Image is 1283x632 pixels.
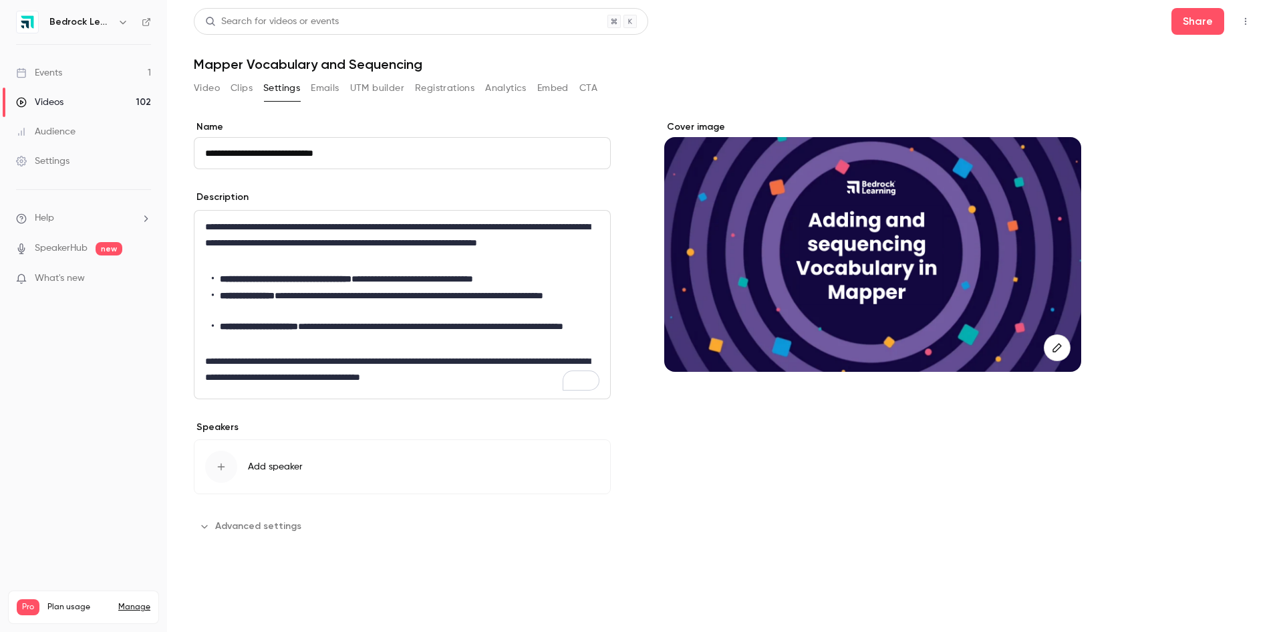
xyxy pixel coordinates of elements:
label: Description [194,191,249,204]
div: To enrich screen reader interactions, please activate Accessibility in Grammarly extension settings [194,211,610,399]
button: Share [1171,8,1224,35]
p: Speakers [194,421,611,434]
div: editor [194,211,610,399]
div: Videos [16,96,63,109]
img: Bedrock Learning [17,11,38,33]
span: new [96,242,122,255]
button: Save [194,558,242,585]
label: Cover image [664,120,1081,134]
span: Help [35,211,54,225]
button: Advanced settings [194,516,309,537]
div: Search for videos or events [205,15,339,29]
button: UTM builder [350,78,404,99]
button: Video [194,78,220,99]
span: What's new [35,272,85,286]
span: Add speaker [248,460,303,473]
label: Name [194,120,611,134]
div: Events [16,66,62,80]
h6: Bedrock Learning [49,15,112,29]
button: Add speaker [194,439,611,494]
span: Plan usage [47,602,110,613]
h1: Mapper Vocabulary and Sequencing [194,56,1256,72]
button: CTA [579,78,597,99]
div: Audience [16,125,76,138]
button: Clips [231,78,253,99]
span: Pro [17,599,39,615]
button: Registrations [415,78,474,99]
button: Emails [311,78,339,99]
button: Analytics [485,78,527,99]
button: Top Bar Actions [1235,11,1256,32]
li: help-dropdown-opener [16,211,151,225]
div: Settings [16,154,69,168]
button: Embed [537,78,569,99]
a: SpeakerHub [35,241,88,255]
a: Manage [118,602,150,613]
button: Settings [263,78,300,99]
